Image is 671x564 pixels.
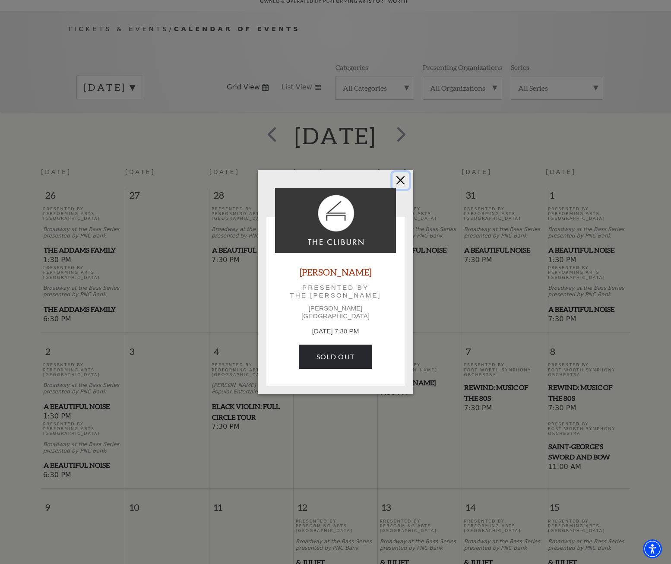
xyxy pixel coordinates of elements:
div: Accessibility Menu [643,539,662,558]
a: SOLD OUT [299,345,372,369]
p: Presented by The [PERSON_NAME] [287,284,384,299]
img: Beatrice Rana [275,188,396,253]
p: [PERSON_NAME][GEOGRAPHIC_DATA] [275,304,396,320]
button: Close [392,172,409,189]
a: [PERSON_NAME] [300,266,371,278]
p: [DATE] 7:30 PM [275,326,396,336]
